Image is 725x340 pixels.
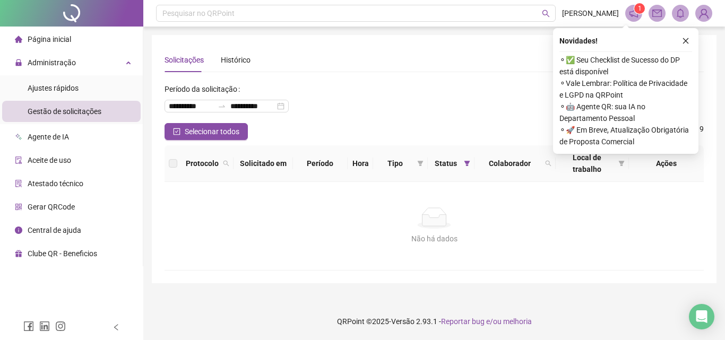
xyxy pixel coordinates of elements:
span: 1 [638,5,642,12]
span: facebook [23,321,34,332]
span: Novidades ! [559,35,598,47]
span: linkedin [39,321,50,332]
span: gift [15,250,22,257]
footer: QRPoint © 2025 - 2.93.1 - [143,303,725,340]
th: Período [293,145,348,182]
span: ⚬ ✅ Seu Checklist de Sucesso do DP está disponível [559,54,692,77]
span: Versão [391,317,415,326]
span: Página inicial [28,35,71,43]
span: Status [432,158,460,169]
span: left [113,324,120,331]
span: ⚬ 🚀 Em Breve, Atualização Obrigatória de Proposta Comercial [559,124,692,147]
span: Aceite de uso [28,156,71,164]
span: swap-right [218,102,226,110]
span: Clube QR - Beneficios [28,249,97,258]
label: Período da solicitação [165,81,244,98]
span: instagram [55,321,66,332]
span: Central de ajuda [28,226,81,234]
span: mail [652,8,662,18]
span: search [223,160,229,167]
div: Histórico [221,54,251,66]
button: Selecionar todos [165,123,248,140]
span: Atestado técnico [28,179,83,188]
span: filter [616,150,627,177]
span: search [545,160,551,167]
div: Não há dados [177,233,691,245]
span: filter [618,160,625,167]
span: Protocolo [186,158,219,169]
span: search [221,155,231,171]
th: Solicitado em [234,145,293,182]
span: to [218,102,226,110]
span: home [15,36,22,43]
span: Colaborador [479,158,541,169]
sup: 1 [634,3,645,14]
span: filter [464,160,470,167]
span: search [543,155,554,171]
span: filter [415,155,426,171]
div: Ações [633,158,700,169]
div: Open Intercom Messenger [689,304,714,329]
span: Gestão de solicitações [28,107,101,116]
span: lock [15,59,22,66]
span: info-circle [15,226,22,234]
span: Selecionar todos [185,126,239,137]
div: Solicitações [165,54,204,66]
span: Ajustes rápidos [28,84,79,92]
span: Local de trabalho [560,152,615,175]
span: bell [676,8,685,18]
span: notification [629,8,638,18]
span: Gerar QRCode [28,203,75,211]
span: filter [417,160,424,167]
span: ⚬ 🤖 Agente QR: sua IA no Departamento Pessoal [559,101,692,124]
span: Tipo [377,158,413,169]
span: filter [462,155,472,171]
span: close [682,37,689,45]
span: Agente de IA [28,133,69,141]
span: check-square [173,128,180,135]
span: qrcode [15,203,22,211]
img: 69734 [696,5,712,21]
span: Reportar bug e/ou melhoria [441,317,532,326]
span: ⚬ Vale Lembrar: Política de Privacidade e LGPD na QRPoint [559,77,692,101]
span: [PERSON_NAME] [562,7,619,19]
span: solution [15,180,22,187]
th: Hora [348,145,374,182]
span: Administração [28,58,76,67]
span: search [542,10,550,18]
span: audit [15,156,22,164]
